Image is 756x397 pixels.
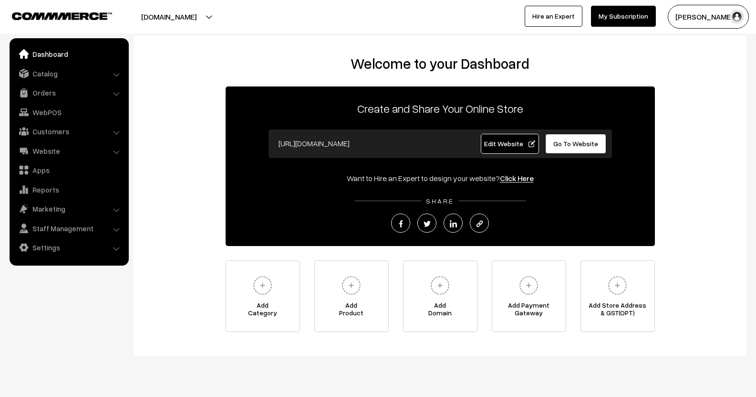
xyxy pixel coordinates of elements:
[12,123,125,140] a: Customers
[604,272,631,299] img: plus.svg
[12,104,125,121] a: WebPOS
[516,272,542,299] img: plus.svg
[481,134,539,154] a: Edit Website
[492,301,566,321] span: Add Payment Gateway
[314,260,389,332] a: AddProduct
[12,142,125,160] a: Website
[484,139,535,148] span: Edit Website
[12,181,125,198] a: Reports
[315,301,388,321] span: Add Product
[403,260,477,332] a: AddDomain
[12,220,125,237] a: Staff Management
[12,65,125,82] a: Catalog
[421,197,459,205] span: SHARE
[338,272,364,299] img: plus.svg
[427,272,453,299] img: plus.svg
[12,12,112,20] img: COMMMERCE
[553,139,598,148] span: Go To Website
[108,5,230,29] button: [DOMAIN_NAME]
[226,260,300,332] a: AddCategory
[12,10,95,21] a: COMMMERCE
[12,200,125,217] a: Marketing
[581,301,654,321] span: Add Store Address & GST(OPT)
[545,134,607,154] a: Go To Website
[591,6,656,27] a: My Subscription
[730,10,744,24] img: user
[226,301,300,321] span: Add Category
[249,272,276,299] img: plus.svg
[226,100,655,117] p: Create and Share Your Online Store
[12,84,125,101] a: Orders
[12,45,125,63] a: Dashboard
[143,55,737,72] h2: Welcome to your Dashboard
[404,301,477,321] span: Add Domain
[492,260,566,332] a: Add PaymentGateway
[668,5,749,29] button: [PERSON_NAME]
[525,6,582,27] a: Hire an Expert
[12,161,125,179] a: Apps
[500,173,534,183] a: Click Here
[580,260,655,332] a: Add Store Address& GST(OPT)
[12,239,125,256] a: Settings
[226,172,655,184] div: Want to Hire an Expert to design your website?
